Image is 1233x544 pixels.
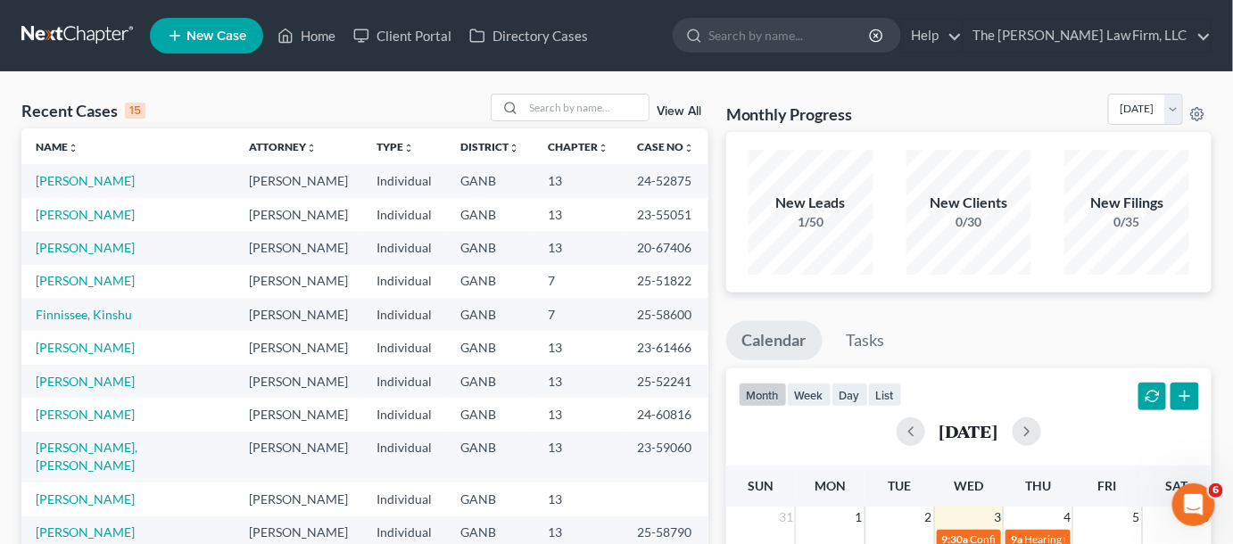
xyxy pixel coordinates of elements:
[623,365,708,398] td: 25-52241
[344,20,460,52] a: Client Portal
[888,478,911,493] span: Tue
[446,432,534,482] td: GANB
[992,507,1003,528] span: 3
[1209,483,1223,498] span: 6
[36,307,132,322] a: Finnissee, Kinshu
[1062,507,1072,528] span: 4
[36,140,79,153] a: Nameunfold_more
[509,143,519,153] i: unfold_more
[68,143,79,153] i: unfold_more
[460,140,519,153] a: Districtunfold_more
[534,398,623,431] td: 13
[954,478,983,493] span: Wed
[36,240,135,255] a: [PERSON_NAME]
[362,164,446,197] td: Individual
[362,265,446,298] td: Individual
[362,298,446,331] td: Individual
[923,507,934,528] span: 2
[235,231,362,264] td: [PERSON_NAME]
[832,383,868,407] button: day
[235,164,362,197] td: [PERSON_NAME]
[748,478,774,493] span: Sun
[235,365,362,398] td: [PERSON_NAME]
[249,140,317,153] a: Attorneyunfold_more
[235,432,362,482] td: [PERSON_NAME]
[854,507,865,528] span: 1
[623,298,708,331] td: 25-58600
[36,207,135,222] a: [PERSON_NAME]
[446,164,534,197] td: GANB
[362,331,446,364] td: Individual
[902,20,962,52] a: Help
[446,331,534,364] td: GANB
[21,100,145,121] div: Recent Cases
[36,524,135,540] a: [PERSON_NAME]
[534,482,623,515] td: 13
[868,383,902,407] button: list
[446,482,534,515] td: GANB
[235,482,362,515] td: [PERSON_NAME]
[534,265,623,298] td: 7
[534,298,623,331] td: 7
[235,265,362,298] td: [PERSON_NAME]
[623,164,708,197] td: 24-52875
[306,143,317,153] i: unfold_more
[534,231,623,264] td: 13
[186,29,246,43] span: New Case
[749,193,873,213] div: New Leads
[403,143,414,153] i: unfold_more
[362,432,446,482] td: Individual
[1172,483,1215,526] iframe: Intercom live chat
[906,193,1031,213] div: New Clients
[235,398,362,431] td: [PERSON_NAME]
[446,398,534,431] td: GANB
[125,103,145,119] div: 15
[1131,507,1142,528] span: 5
[460,20,597,52] a: Directory Cases
[1025,478,1051,493] span: Thu
[1166,478,1188,493] span: Sat
[534,365,623,398] td: 13
[235,331,362,364] td: [PERSON_NAME]
[446,298,534,331] td: GANB
[787,383,832,407] button: week
[831,321,901,360] a: Tasks
[36,491,135,507] a: [PERSON_NAME]
[446,198,534,231] td: GANB
[446,265,534,298] td: GANB
[777,507,795,528] span: 31
[534,331,623,364] td: 13
[362,231,446,264] td: Individual
[739,383,787,407] button: month
[637,140,694,153] a: Case Nounfold_more
[906,213,1031,231] div: 0/30
[726,321,823,360] a: Calendar
[749,213,873,231] div: 1/50
[36,273,135,288] a: [PERSON_NAME]
[534,164,623,197] td: 13
[36,340,135,355] a: [PERSON_NAME]
[964,20,1211,52] a: The [PERSON_NAME] Law Firm, LLC
[377,140,414,153] a: Typeunfold_more
[1064,213,1189,231] div: 0/35
[623,265,708,298] td: 25-51822
[657,105,701,118] a: View All
[362,398,446,431] td: Individual
[623,432,708,482] td: 23-59060
[548,140,608,153] a: Chapterunfold_more
[362,198,446,231] td: Individual
[939,422,998,441] h2: [DATE]
[708,19,872,52] input: Search by name...
[362,365,446,398] td: Individual
[235,298,362,331] td: [PERSON_NAME]
[235,198,362,231] td: [PERSON_NAME]
[269,20,344,52] a: Home
[36,173,135,188] a: [PERSON_NAME]
[623,398,708,431] td: 24-60816
[623,198,708,231] td: 23-55051
[623,331,708,364] td: 23-61466
[683,143,694,153] i: unfold_more
[36,374,135,389] a: [PERSON_NAME]
[36,440,137,473] a: [PERSON_NAME], [PERSON_NAME]
[1064,193,1189,213] div: New Filings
